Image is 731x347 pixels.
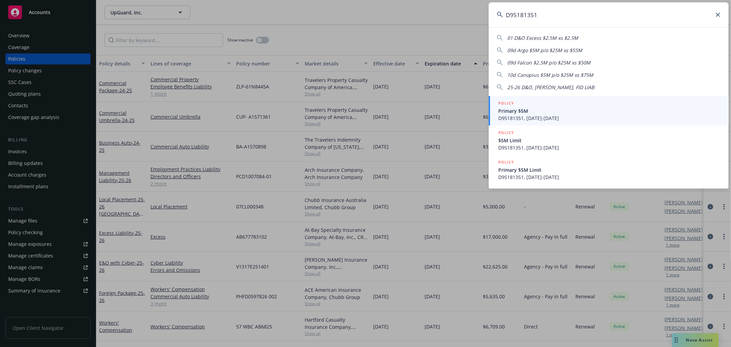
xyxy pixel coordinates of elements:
span: Primary $5M [498,107,720,115]
span: D95181351, [DATE]-[DATE] [498,173,720,181]
span: Primary $5M Limit [498,166,720,173]
span: D95181351, [DATE]-[DATE] [498,115,720,122]
span: 09d Argo $5M p/o $25M xs $55M [507,47,582,53]
h5: POLICY [498,159,514,166]
h5: POLICY [498,100,514,107]
input: Search... [489,2,729,27]
span: 09d Falcon $2.5M p/o $25M xs $50M [507,59,590,66]
a: POLICYPrimary $5M LimitD95181351, [DATE]-[DATE] [489,155,729,184]
span: 25-26 D&O, [PERSON_NAME], FID LIAB [507,84,594,91]
a: POLICYPrimary $5MD95181351, [DATE]-[DATE] [489,96,729,125]
span: 01 D&O Excess $2.5M xs $2.5M [507,35,578,41]
span: 10d Canopius $5M p/o $25M xs $75M [507,72,593,78]
span: $5M Limit [498,137,720,144]
span: D95181351, [DATE]-[DATE] [498,144,720,151]
h5: POLICY [498,129,514,136]
a: POLICY$5M LimitD95181351, [DATE]-[DATE] [489,125,729,155]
